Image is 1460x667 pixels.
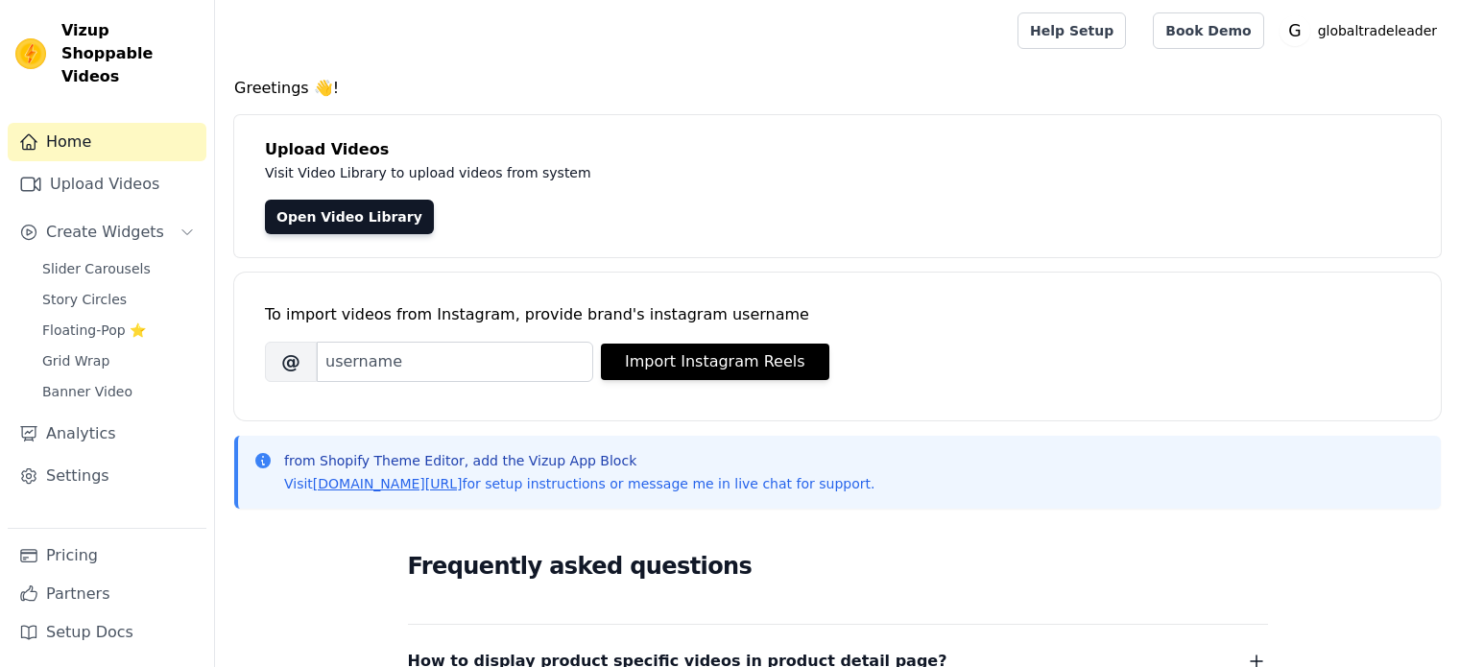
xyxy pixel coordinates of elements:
[8,213,206,251] button: Create Widgets
[31,317,206,344] a: Floating-Pop ⭐
[31,286,206,313] a: Story Circles
[31,347,206,374] a: Grid Wrap
[42,259,151,278] span: Slider Carousels
[31,255,206,282] a: Slider Carousels
[265,138,1410,161] h4: Upload Videos
[15,38,46,69] img: Vizup
[42,290,127,309] span: Story Circles
[265,161,1125,184] p: Visit Video Library to upload videos from system
[1017,12,1126,49] a: Help Setup
[1280,13,1445,48] button: G globaltradeleader
[42,351,109,370] span: Grid Wrap
[317,342,593,382] input: username
[42,321,146,340] span: Floating-Pop ⭐
[284,451,874,470] p: from Shopify Theme Editor, add the Vizup App Block
[284,474,874,493] p: Visit for setup instructions or message me in live chat for support.
[408,547,1268,585] h2: Frequently asked questions
[61,19,199,88] span: Vizup Shoppable Videos
[1288,21,1301,40] text: G
[8,165,206,203] a: Upload Videos
[8,575,206,613] a: Partners
[46,221,164,244] span: Create Widgets
[8,415,206,453] a: Analytics
[8,613,206,652] a: Setup Docs
[8,123,206,161] a: Home
[265,200,434,234] a: Open Video Library
[42,382,132,401] span: Banner Video
[265,342,317,382] span: @
[601,344,829,380] button: Import Instagram Reels
[265,303,1410,326] div: To import videos from Instagram, provide brand's instagram username
[31,378,206,405] a: Banner Video
[1310,13,1445,48] p: globaltradeleader
[8,457,206,495] a: Settings
[1153,12,1263,49] a: Book Demo
[234,77,1441,100] h4: Greetings 👋!
[8,536,206,575] a: Pricing
[313,476,463,491] a: [DOMAIN_NAME][URL]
